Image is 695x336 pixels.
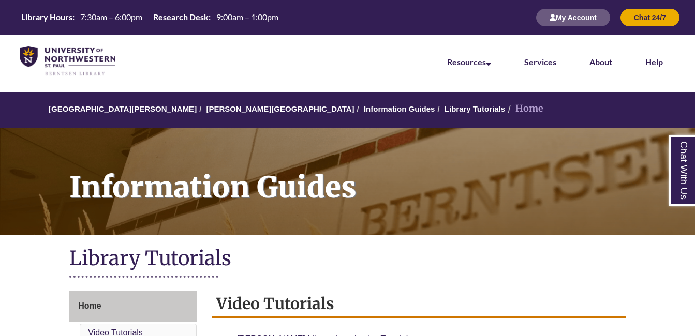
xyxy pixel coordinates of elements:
h1: Information Guides [58,128,695,222]
a: Help [645,57,663,67]
h2: Video Tutorials [212,291,625,318]
img: UNWSP Library Logo [20,46,115,77]
th: Library Hours: [17,11,76,23]
a: [PERSON_NAME][GEOGRAPHIC_DATA] [206,104,354,113]
a: [GEOGRAPHIC_DATA][PERSON_NAME] [49,104,197,113]
a: Resources [447,57,491,67]
th: Research Desk: [149,11,212,23]
a: Chat 24/7 [620,13,679,22]
span: 7:30am – 6:00pm [80,12,142,22]
span: Home [78,301,101,310]
li: Home [505,101,543,116]
a: Hours Today [17,11,283,24]
span: 9:00am – 1:00pm [216,12,278,22]
a: Home [69,291,197,322]
a: My Account [536,13,610,22]
a: Information Guides [364,104,435,113]
a: Library Tutorials [445,104,505,113]
a: Services [524,57,556,67]
h1: Library Tutorials [69,246,625,273]
button: My Account [536,9,610,26]
a: About [589,57,612,67]
table: Hours Today [17,11,283,23]
button: Chat 24/7 [620,9,679,26]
